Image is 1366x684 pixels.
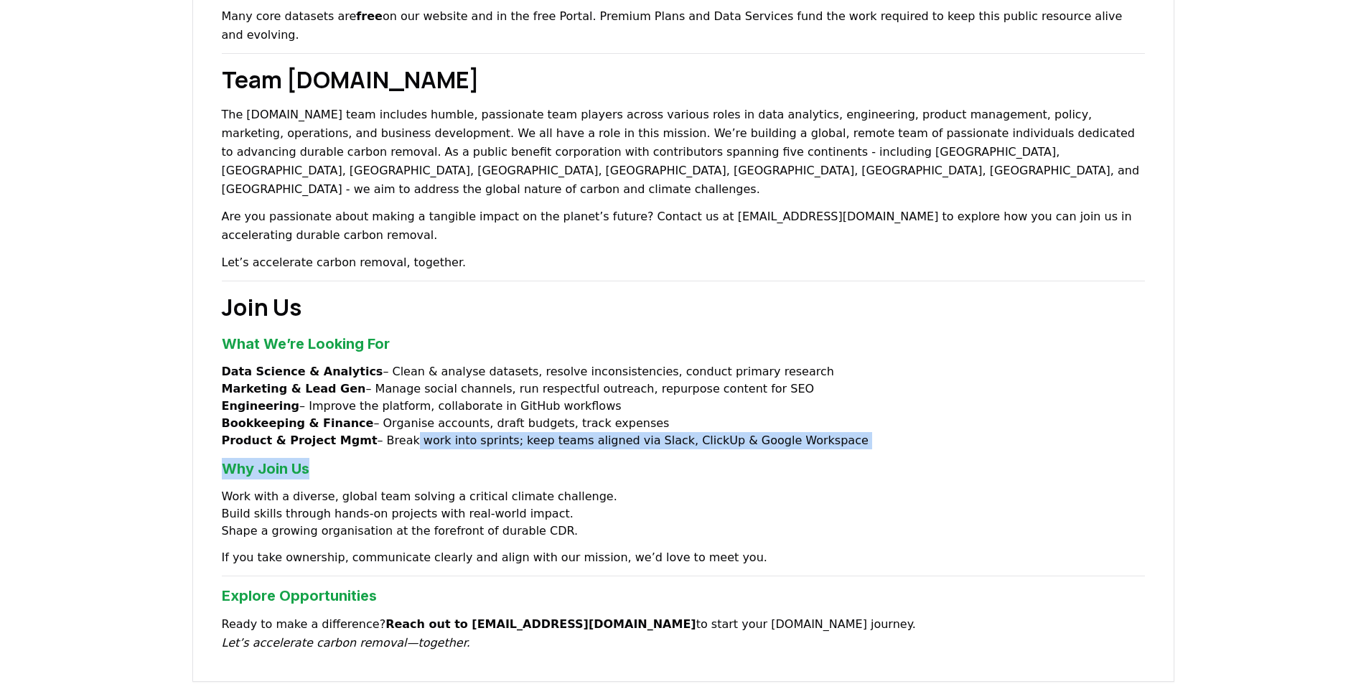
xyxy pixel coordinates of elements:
p: Ready to make a difference? to start your [DOMAIN_NAME] journey. [222,615,1145,652]
p: Let’s accelerate carbon removal, together. [222,253,1145,272]
strong: Data Science & Analytics [222,365,383,378]
h2: Join Us [222,290,1145,324]
li: – Clean & analyse datasets, resolve inconsistencies, conduct primary research [222,363,1145,380]
li: – Break work into sprints; keep teams aligned via Slack, ClickUp & Google Workspace [222,432,1145,449]
strong: Marketing & Lead Gen [222,382,366,395]
strong: Bookkeeping & Finance [222,416,374,430]
li: – Manage social channels, run respectful outreach, repurpose content for SEO [222,380,1145,398]
h3: What We’re Looking For [222,333,1145,355]
li: – Improve the platform, collaborate in GitHub workflows [222,398,1145,415]
p: If you take ownership, communicate clearly and align with our mission, we’d love to meet you. [222,548,1145,567]
strong: Reach out to [EMAIL_ADDRESS][DOMAIN_NAME] [385,617,696,631]
em: Let’s accelerate carbon removal—together. [222,636,470,650]
p: Many core datasets are on our website and in the free Portal. Premium Plans and Data Services fun... [222,7,1145,44]
strong: Product & Project Mgmt [222,434,378,447]
p: The [DOMAIN_NAME] team includes humble, passionate team players across various roles in data anal... [222,106,1145,199]
li: – Organise accounts, draft budgets, track expenses [222,415,1145,432]
p: Are you passionate about making a tangible impact on the planet’s future? Contact us at [EMAIL_AD... [222,207,1145,245]
li: Work with a diverse, global team solving a critical climate challenge. [222,488,1145,505]
h3: Explore Opportunities [222,585,1145,606]
li: Shape a growing organisation at the forefront of durable CDR. [222,523,1145,540]
h3: Why Join Us [222,458,1145,479]
li: Build skills through hands‑on projects with real‑world impact. [222,505,1145,523]
h2: Team [DOMAIN_NAME] [222,62,1145,97]
strong: free [356,9,383,23]
strong: Engineering [222,399,300,413]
